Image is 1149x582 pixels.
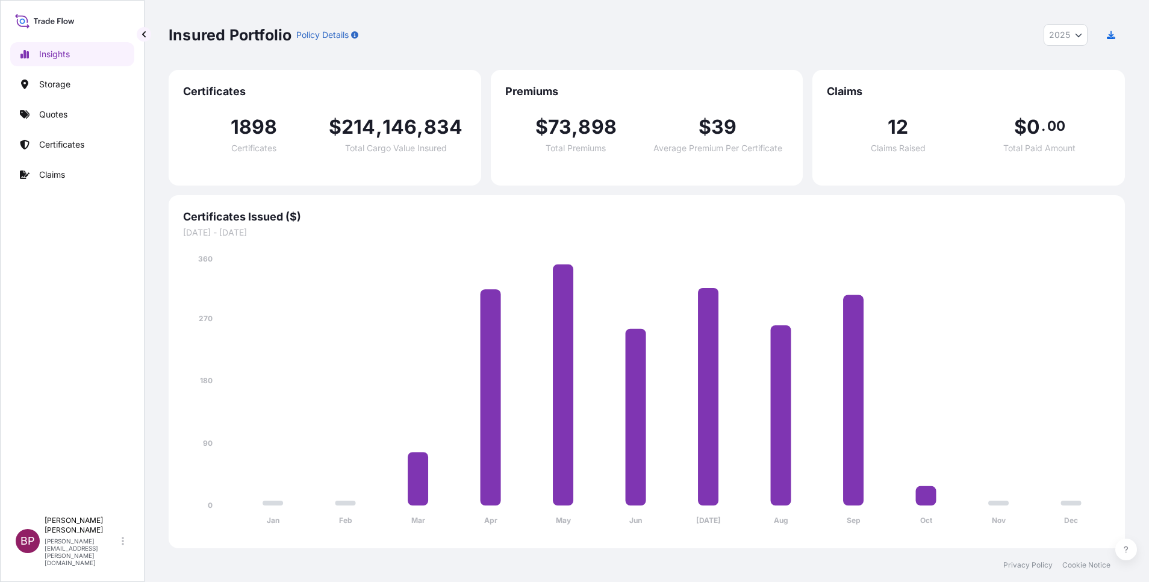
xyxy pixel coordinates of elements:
tspan: 360 [198,254,213,263]
a: Certificates [10,133,134,157]
span: Certificates Issued ($) [183,210,1110,224]
tspan: Aug [774,516,788,525]
tspan: Jun [629,516,642,525]
span: . [1041,121,1045,131]
span: Total Premiums [546,144,606,152]
a: Quotes [10,102,134,127]
span: $ [329,117,341,137]
tspan: 270 [199,314,213,323]
tspan: Mar [411,516,425,525]
span: 73 [548,117,571,137]
span: 1898 [231,117,278,137]
span: Claims Raised [871,144,926,152]
p: [PERSON_NAME][EMAIL_ADDRESS][PERSON_NAME][DOMAIN_NAME] [45,537,119,566]
span: Total Paid Amount [1003,144,1076,152]
tspan: Sep [847,516,861,525]
span: $ [1014,117,1027,137]
span: BP [20,535,35,547]
span: $ [535,117,548,137]
p: Claims [39,169,65,181]
tspan: Dec [1064,516,1078,525]
span: , [376,117,382,137]
span: Certificates [183,84,467,99]
a: Privacy Policy [1003,560,1053,570]
a: Claims [10,163,134,187]
a: Insights [10,42,134,66]
span: Total Cargo Value Insured [345,144,447,152]
span: Certificates [231,144,276,152]
tspan: 0 [208,501,213,510]
p: Policy Details [296,29,349,41]
span: Claims [827,84,1110,99]
span: 214 [341,117,376,137]
span: $ [699,117,711,137]
span: 146 [382,117,417,137]
a: Cookie Notice [1062,560,1110,570]
span: Average Premium Per Certificate [653,144,782,152]
p: Insured Portfolio [169,25,291,45]
tspan: Jan [267,516,279,525]
span: 2025 [1049,29,1070,41]
tspan: 180 [200,376,213,385]
tspan: Apr [484,516,497,525]
p: Quotes [39,108,67,120]
tspan: 90 [203,439,213,448]
tspan: May [556,516,571,525]
span: Premiums [505,84,789,99]
p: [PERSON_NAME] [PERSON_NAME] [45,516,119,535]
tspan: Feb [339,516,352,525]
p: Insights [39,48,70,60]
span: , [417,117,423,137]
tspan: Oct [920,516,933,525]
span: [DATE] - [DATE] [183,227,1110,239]
span: 12 [888,117,908,137]
a: Storage [10,72,134,96]
span: 00 [1047,121,1065,131]
button: Year Selector [1044,24,1088,46]
tspan: Nov [992,516,1006,525]
span: 834 [424,117,463,137]
span: , [571,117,578,137]
p: Storage [39,78,70,90]
p: Certificates [39,139,84,151]
span: 0 [1027,117,1040,137]
tspan: [DATE] [696,516,721,525]
span: 39 [711,117,736,137]
span: 898 [578,117,617,137]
